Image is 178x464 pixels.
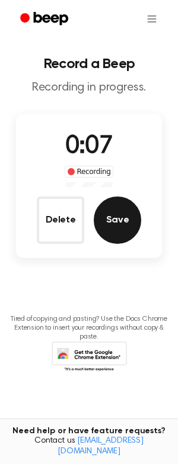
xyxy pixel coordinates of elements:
[138,5,166,33] button: Open menu
[9,80,169,95] p: Recording in progress.
[7,436,171,457] span: Contact us
[37,196,84,244] button: Delete Audio Record
[9,315,169,341] p: Tired of copying and pasting? Use the Docs Chrome Extension to insert your recordings without cop...
[12,8,79,31] a: Beep
[65,134,113,159] span: 0:07
[65,166,114,178] div: Recording
[94,196,141,244] button: Save Audio Record
[9,57,169,71] h1: Record a Beep
[58,437,144,456] a: [EMAIL_ADDRESS][DOMAIN_NAME]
